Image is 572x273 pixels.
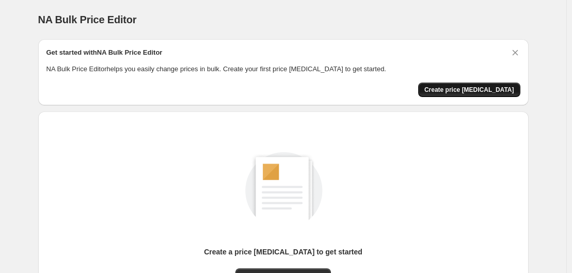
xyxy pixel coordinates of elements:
p: Create a price [MEDICAL_DATA] to get started [204,247,362,257]
button: Dismiss card [510,47,520,58]
p: NA Bulk Price Editor helps you easily change prices in bulk. Create your first price [MEDICAL_DAT... [46,64,520,74]
h2: Get started with NA Bulk Price Editor [46,47,163,58]
button: Create price change job [418,83,520,97]
span: NA Bulk Price Editor [38,14,137,25]
span: Create price [MEDICAL_DATA] [424,86,514,94]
